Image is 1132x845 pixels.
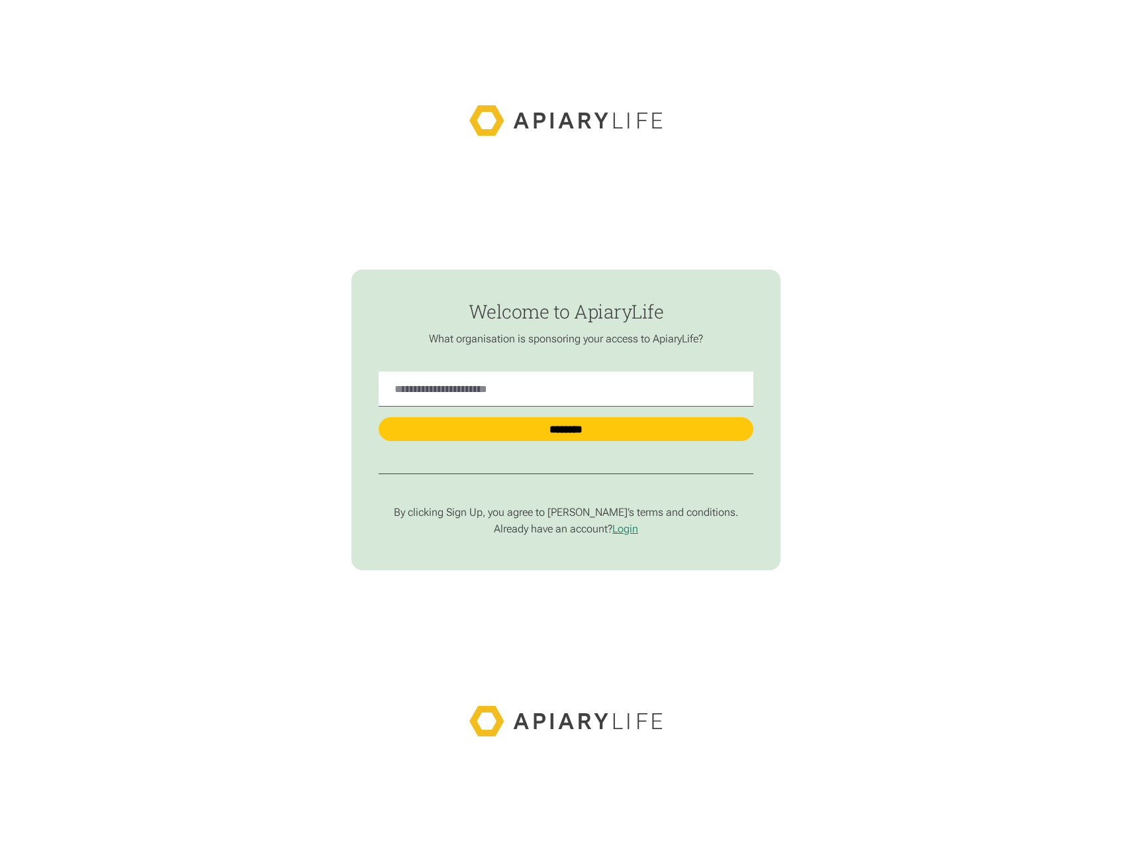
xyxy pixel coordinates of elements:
form: find-employer [352,270,780,571]
a: Login [612,522,638,535]
p: What organisation is sponsoring your access to ApiaryLife? [379,332,754,346]
p: Already have an account? [379,522,754,536]
p: By clicking Sign Up, you agree to [PERSON_NAME]’s terms and conditions. [379,506,754,519]
h1: Welcome to ApiaryLife [379,301,754,322]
